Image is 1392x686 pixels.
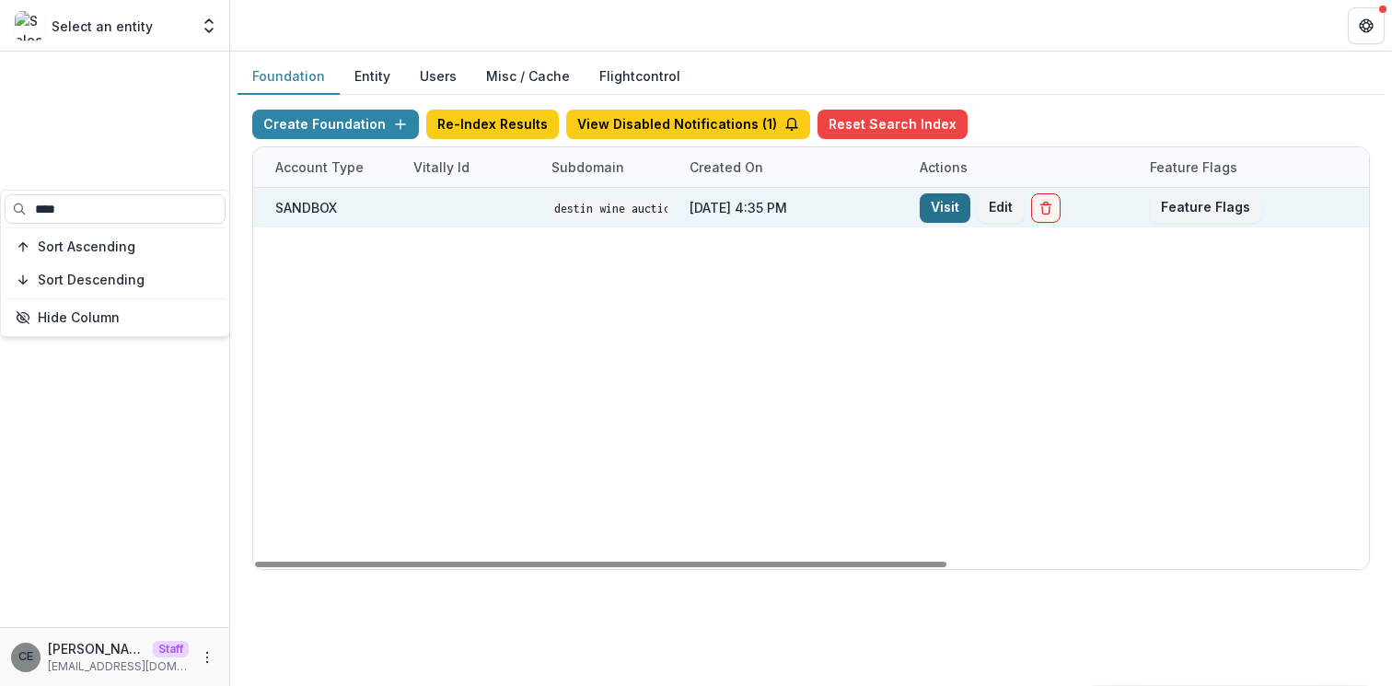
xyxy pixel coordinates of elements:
button: Edit [978,193,1024,223]
div: Vitally Id [402,157,481,177]
button: Create Foundation [252,110,419,139]
p: Select an entity [52,17,153,36]
div: Feature Flags [1139,147,1369,187]
div: Actions [909,157,979,177]
code: Destin Wine Auction Workflow Sandbox [551,199,789,218]
span: Sort Descending [38,273,145,288]
div: Account Type [264,147,402,187]
div: Created on [679,147,909,187]
button: Users [405,59,471,95]
div: Feature Flags [1139,157,1248,177]
span: Sort Ascending [38,239,135,255]
div: Vitally Id [402,147,540,187]
button: Sort Descending [5,265,226,295]
div: [DATE] 4:35 PM [679,188,909,227]
button: Sort Ascending [5,232,226,262]
div: Actions [909,147,1139,187]
a: Visit [920,193,970,223]
button: More [196,646,218,669]
button: Open entity switcher [196,7,222,44]
div: SANDBOX [275,198,337,217]
button: Re-Index Results [426,110,559,139]
div: Chiji Eke [18,651,33,663]
div: Subdomain [540,157,635,177]
button: Get Help [1348,7,1385,44]
a: Flightcontrol [599,66,680,86]
div: Subdomain [540,147,679,187]
div: Created on [679,157,774,177]
button: Misc / Cache [471,59,585,95]
button: Hide Column [5,303,226,332]
img: Select an entity [15,11,44,41]
button: Feature Flags [1150,193,1261,223]
button: Foundation [238,59,340,95]
p: [EMAIL_ADDRESS][DOMAIN_NAME] [48,658,189,675]
button: View Disabled Notifications (1) [566,110,810,139]
p: Staff [153,641,189,657]
button: Delete Foundation [1031,193,1061,223]
button: Reset Search Index [818,110,968,139]
button: Entity [340,59,405,95]
div: Account Type [264,157,375,177]
p: [PERSON_NAME] [48,639,145,658]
